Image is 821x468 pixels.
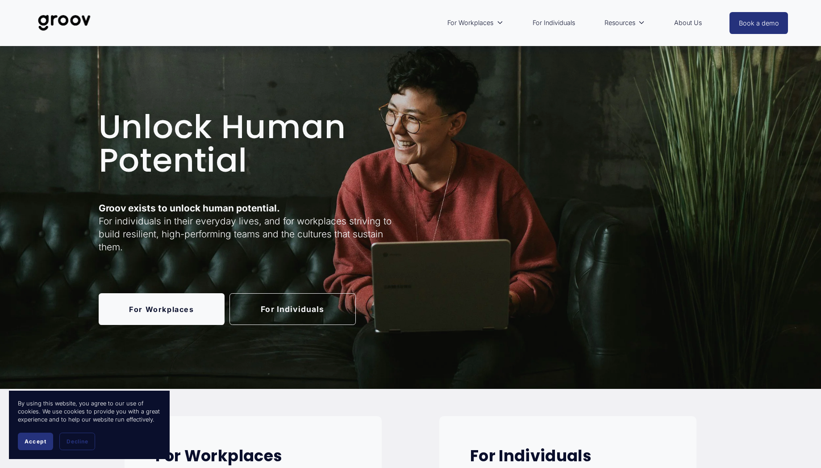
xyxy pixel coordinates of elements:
a: For Workplaces [99,293,225,325]
a: Book a demo [729,12,788,34]
span: Resources [604,17,635,29]
a: For Individuals [528,13,579,33]
span: Accept [25,438,46,445]
a: About Us [670,13,706,33]
a: For Individuals [229,293,356,325]
button: Decline [59,433,95,450]
section: Cookie banner [9,391,170,459]
span: For Workplaces [447,17,493,29]
h1: Unlock Human Potential [99,110,408,177]
span: Decline [67,438,88,445]
p: By using this website, you agree to our use of cookies. We use cookies to provide you with a grea... [18,400,161,424]
p: For individuals in their everyday lives, and for workplaces striving to build resilient, high-per... [99,202,408,254]
strong: For Workplaces [155,445,282,467]
button: Accept [18,433,53,450]
a: folder dropdown [600,13,650,33]
img: Groov | Unlock Human Potential at Work and in Life [33,8,96,38]
strong: Groov exists to unlock human potential. [99,202,280,214]
strong: For Individuals [470,445,592,467]
a: folder dropdown [443,13,508,33]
